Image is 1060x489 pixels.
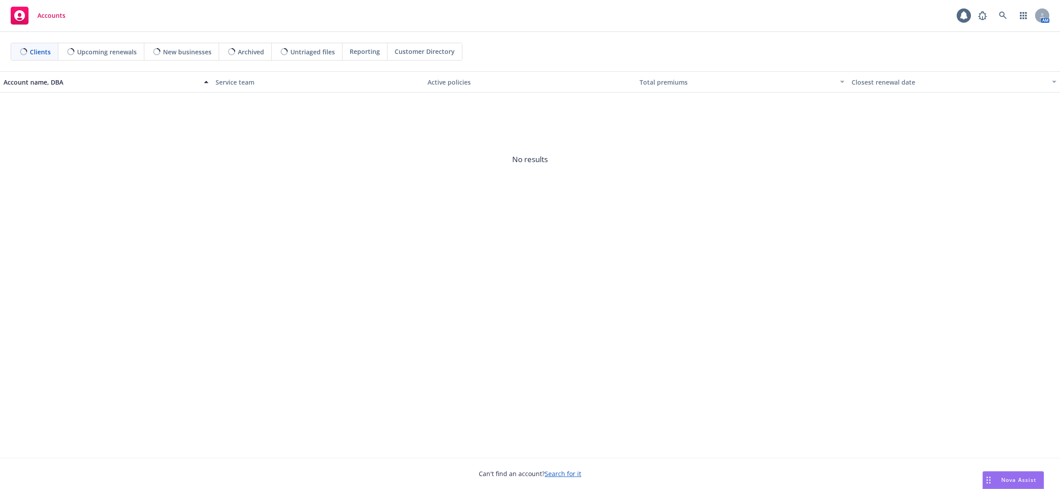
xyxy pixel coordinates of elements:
a: Accounts [7,3,69,28]
button: Nova Assist [983,471,1044,489]
div: Total premiums [640,77,835,87]
button: Active policies [424,71,636,93]
div: Drag to move [983,472,994,489]
span: Archived [238,47,264,57]
div: Active policies [428,77,632,87]
span: Upcoming renewals [77,47,137,57]
span: Nova Assist [1001,476,1036,484]
span: New businesses [163,47,212,57]
a: Report a Bug [974,7,991,24]
span: Customer Directory [395,47,455,56]
span: Reporting [350,47,380,56]
div: Service team [216,77,420,87]
span: Clients [30,47,51,57]
button: Total premiums [636,71,848,93]
button: Service team [212,71,424,93]
div: Closest renewal date [852,77,1047,87]
a: Switch app [1015,7,1032,24]
span: Untriaged files [290,47,335,57]
a: Search for it [545,469,581,478]
div: Account name, DBA [4,77,199,87]
span: Can't find an account? [479,469,581,478]
a: Search [994,7,1012,24]
span: Accounts [37,12,65,19]
button: Closest renewal date [848,71,1060,93]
